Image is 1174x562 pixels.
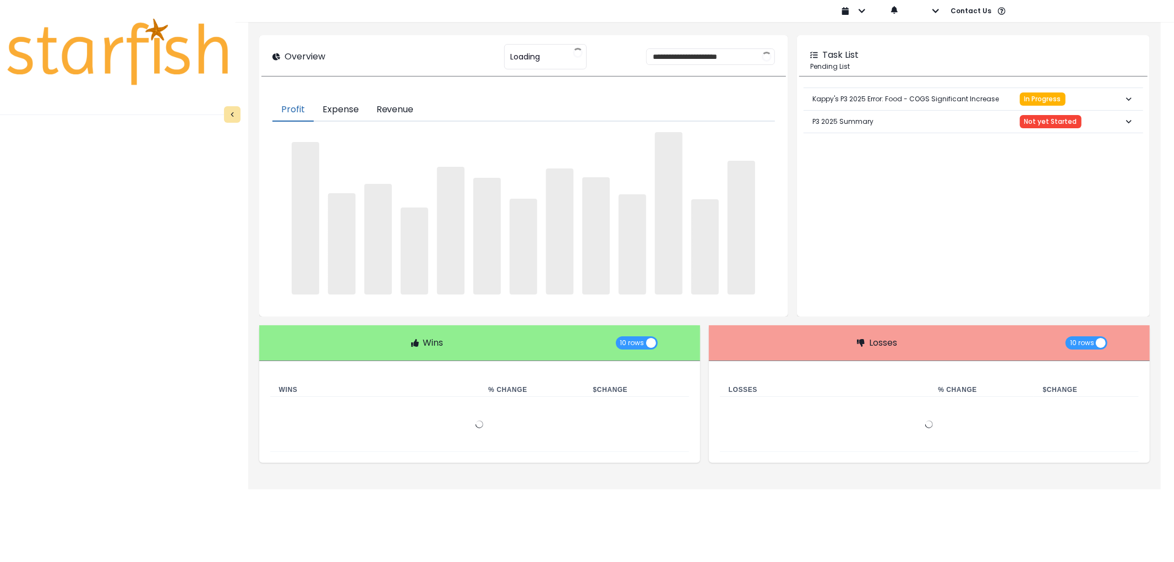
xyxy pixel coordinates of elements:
[1024,118,1077,126] span: Not yet Started
[510,199,537,294] span: ‌
[812,85,999,113] p: Kappy's P3 2025 Error: Food - COGS Significant Increase
[473,178,501,295] span: ‌
[314,99,368,122] button: Expense
[869,336,897,350] p: Losses
[510,45,540,68] span: Loading
[401,208,428,295] span: ‌
[285,50,325,63] p: Overview
[812,108,873,135] p: P3 2025 Summary
[292,142,319,295] span: ‌
[1024,95,1061,103] span: In Progress
[720,383,930,397] th: Losses
[728,161,755,294] span: ‌
[691,199,719,295] span: ‌
[619,194,646,294] span: ‌
[804,88,1143,110] button: Kappy's P3 2025 Error: Food - COGS Significant IncreaseIn Progress
[810,62,1137,72] p: Pending List
[1070,336,1094,350] span: 10 rows
[272,99,314,122] button: Profit
[368,99,423,122] button: Revenue
[655,132,682,294] span: ‌
[437,167,465,295] span: ‌
[822,48,859,62] p: Task List
[620,336,645,350] span: 10 rows
[804,111,1143,133] button: P3 2025 SummaryNot yet Started
[423,336,444,350] p: Wins
[364,184,392,294] span: ‌
[585,383,689,397] th: $ Change
[328,193,356,295] span: ‌
[546,168,574,294] span: ‌
[270,383,480,397] th: Wins
[582,177,610,295] span: ‌
[479,383,584,397] th: % Change
[929,383,1034,397] th: % Change
[1034,383,1139,397] th: $ Change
